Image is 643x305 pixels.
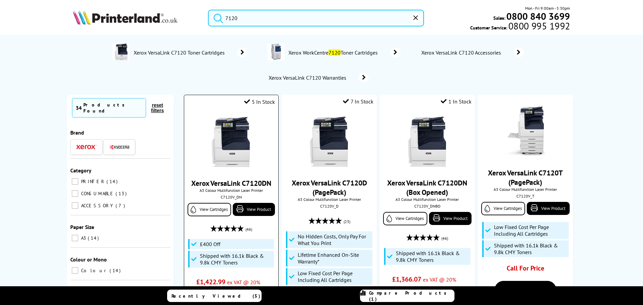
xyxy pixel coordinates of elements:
[146,102,169,113] button: reset filters
[79,235,87,241] span: A3
[385,204,470,209] div: C7120V_DNBO
[79,268,109,274] span: Colour
[72,202,78,209] input: ACCESSORY 7
[88,235,100,241] span: 14
[268,73,369,82] a: Xerox VersaLink C7120 Warranties
[423,276,456,283] span: ex VAT @ 20%
[343,98,373,105] div: 7 In Stock
[507,23,570,29] span: 0800 995 1992
[344,215,350,228] span: (23)
[429,212,472,225] a: View Product
[116,203,127,209] span: 7
[188,203,231,216] a: View Cartridges
[481,187,569,192] span: A3 Colour Multifunction Laser Printer
[494,224,567,237] span: Low Fixed Cost Per Page Including All Cartridges
[79,203,115,209] span: ACCESSORY
[298,270,371,283] span: Low Fixed Cost Per Page Including All Cartridges
[79,178,106,184] span: PRINTER
[383,212,427,225] a: View Cartridges
[268,44,284,60] img: Xerox-WorkCentre-7120-7125-conspage.jpg
[292,178,367,197] a: Xerox VersaLink C7120D (PagePack)
[506,10,570,22] b: 0800 840 3699
[287,204,371,209] div: C7120V_D
[171,293,261,299] span: Recently Viewed (5)
[113,44,130,60] img: C7120V_DN-conspage.jpg
[189,195,273,200] div: C7120V_DN
[396,250,469,263] span: Shipped with 16.1k Black & 9.8k CMY Toners
[288,44,401,62] a: Xerox WorkCentre7120Toner Cartridges
[392,275,421,284] span: £1,366.07
[106,178,119,184] span: 14
[70,256,107,263] span: Colour or Mono
[441,98,472,105] div: 1 In Stock
[525,5,570,11] span: Mon - Fri 9:00am - 5:30pm
[133,44,247,62] a: Xerox VersaLink C7120 Toner Cartridges
[500,106,551,157] img: xerox-c7100t-front-3-tray-small.jpg
[196,278,225,286] span: £1,422.99
[73,10,200,26] a: Printerland Logo
[72,235,78,241] input: A3 14
[233,203,275,216] a: View Product
[73,10,177,25] img: Printerland Logo
[110,268,122,274] span: 14
[133,49,227,56] span: Xerox VersaLink C7120 Toner Cartridges
[76,145,96,149] img: Xerox
[481,202,525,215] a: View Cartridges
[298,251,371,265] span: Lifetime Enhanced On-Site Warranty*
[383,197,471,202] span: A3 Colour Multifunction Laser Printer
[494,242,567,255] span: Shipped with 16.1k Black & 9.8k CMY Toners
[268,74,349,81] span: Xerox VersaLink C7120 Warranties
[79,190,115,197] span: CONSUMABLE
[72,178,78,185] input: PRINTER 14
[493,15,505,21] span: Sales:
[505,13,570,19] a: 0800 840 3699
[72,190,78,197] input: CONSUMABLE 13
[298,233,371,246] span: No Hidden Costs, Only Pay For What You Print
[304,117,354,167] img: Xerox-C7120-Front-Main-Small.jpg
[200,252,272,266] span: Shipped with 16.1k Black & 9.8k CMY Toners
[245,223,252,236] span: (46)
[167,290,262,302] a: Recently Viewed (5)
[369,290,454,302] span: Compare Products (1)
[70,129,84,136] span: Brand
[402,117,452,167] img: Xerox-C7120-Front-Main-Small.jpg
[488,168,563,187] a: Xerox VersaLink C7120T (PagePack)
[441,232,448,245] span: (46)
[421,49,504,56] span: Xerox VersaLink C7120 Accessories
[110,145,130,150] img: Kyocera
[83,102,142,114] div: Products Found
[421,48,524,57] a: Xerox VersaLink C7120 Accessories
[206,117,256,167] img: Xerox-C7120-Front-Main-Small.jpg
[244,98,275,105] div: 5 In Stock
[188,188,275,193] span: A3 Colour Multifunction Laser Printer
[470,23,570,31] span: Customer Service:
[76,104,82,111] span: 34
[116,190,128,197] span: 13
[72,267,78,274] input: Colour 14
[495,281,556,298] a: View
[490,264,561,276] div: Call For Price
[208,10,424,26] input: Search product or brand
[191,178,271,188] a: Xerox VersaLink C7120DN
[483,194,568,199] div: C7120V_T
[329,49,341,56] mark: 7120
[360,290,454,302] a: Compare Products (1)
[200,241,220,247] span: £400 Off
[227,279,260,286] span: ex VAT @ 20%
[527,202,569,215] a: View Product
[70,224,94,230] span: Paper Size
[285,197,373,202] span: A3 Colour Multifunction Laser Printer
[70,167,91,174] span: Category
[387,178,467,197] a: Xerox VersaLink C7120DN (Box Opened)
[288,49,380,56] span: Xerox WorkCentre Toner Cartridges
